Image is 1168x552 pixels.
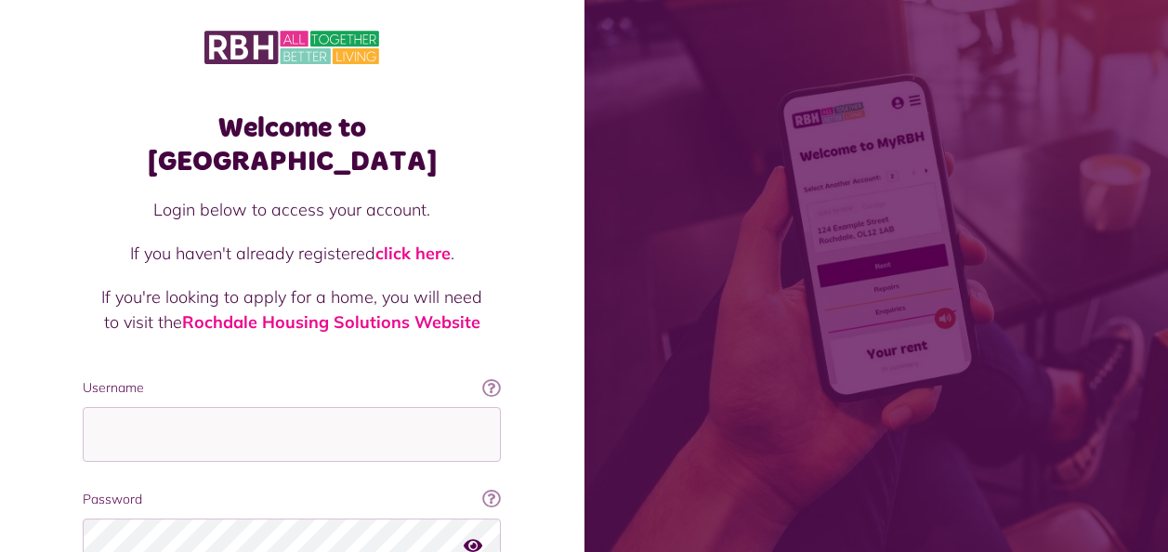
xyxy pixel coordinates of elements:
p: If you're looking to apply for a home, you will need to visit the [101,284,482,335]
a: Rochdale Housing Solutions Website [182,311,480,333]
a: click here [375,243,451,264]
label: Username [83,378,501,398]
img: MyRBH [204,28,379,67]
p: Login below to access your account. [101,197,482,222]
label: Password [83,490,501,509]
h1: Welcome to [GEOGRAPHIC_DATA] [83,112,501,178]
p: If you haven't already registered . [101,241,482,266]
